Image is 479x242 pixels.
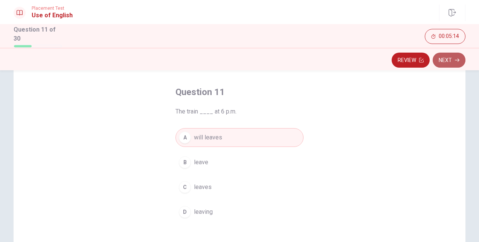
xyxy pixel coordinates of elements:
span: 00:05:14 [439,33,459,39]
div: A [179,132,191,144]
button: Bleave [175,153,304,172]
button: Cleaves [175,178,304,197]
div: C [179,181,191,193]
span: will leaves [194,133,222,142]
h1: Question 11 of 30 [14,25,62,43]
button: Next [433,53,465,68]
span: leave [194,158,208,167]
button: 00:05:14 [425,29,465,44]
div: B [179,156,191,168]
button: Dleaving [175,203,304,221]
span: leaving [194,207,213,216]
button: Awill leaves [175,128,304,147]
span: leaves [194,183,212,192]
span: The train ____ at 6 p.m. [175,107,304,116]
h4: Question 11 [175,86,304,98]
button: Review [392,53,430,68]
h1: Use of English [32,11,73,20]
div: D [179,206,191,218]
span: Placement Test [32,6,73,11]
